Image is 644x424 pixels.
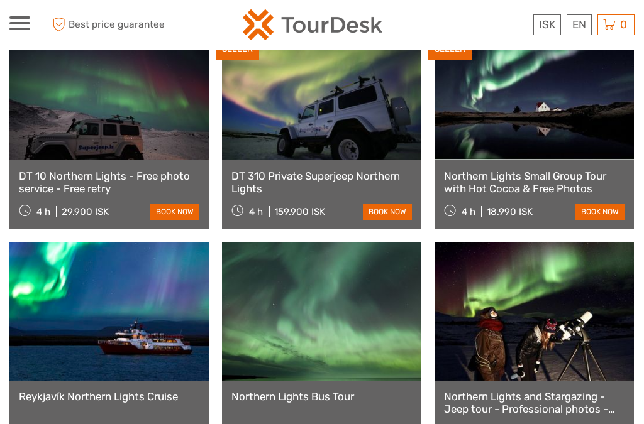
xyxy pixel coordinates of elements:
[363,204,412,220] a: book now
[49,14,166,35] span: Best price guarantee
[618,18,629,31] span: 0
[62,206,109,217] div: 29.900 ISK
[19,390,199,403] a: Reykjavík Northern Lights Cruise
[444,390,625,416] a: Northern Lights and Stargazing - Jeep tour - Professional photos - Free re-run
[575,204,625,220] a: book now
[539,18,555,31] span: ISK
[231,390,412,403] a: Northern Lights Bus Tour
[231,170,412,195] a: DT 310 Private Superjeep Northern Lights
[567,14,592,35] div: EN
[487,206,533,217] div: 18.990 ISK
[462,206,475,217] span: 4 h
[150,204,199,220] a: book now
[19,170,199,195] a: DT 10 Northern Lights - Free photo service - Free retry
[36,206,50,217] span: 4 h
[243,9,382,40] img: 120-15d4194f-c635-41b9-a512-a3cb382bfb57_logo_small.png
[274,206,325,217] div: 159.900 ISK
[444,170,625,195] a: Northern Lights Small Group Tour with Hot Cocoa & Free Photos
[249,206,263,217] span: 4 h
